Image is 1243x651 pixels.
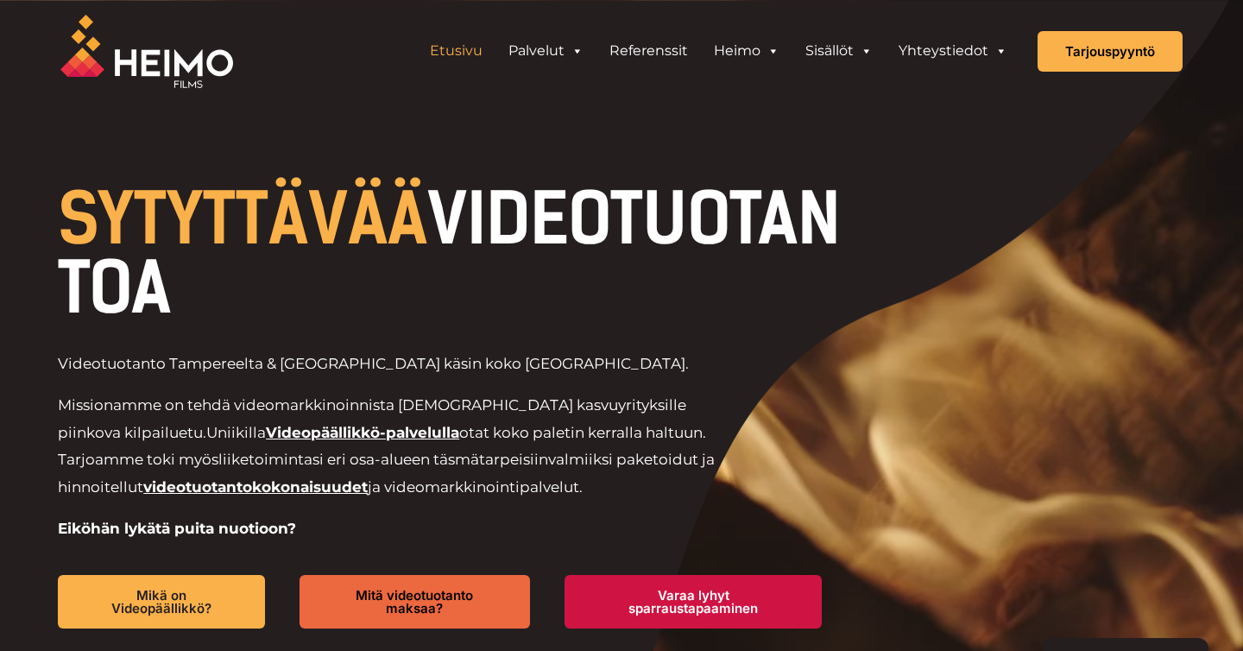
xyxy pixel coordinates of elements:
a: Heimo [701,34,792,68]
span: liiketoimintasi eri osa-alueen täsmätarpeisiin [218,451,548,468]
a: Tarjouspyyntö [1038,31,1183,72]
span: ja videomarkkinointipalvelut. [368,478,583,496]
a: videotuotantokokonaisuudet [143,478,368,496]
span: valmiiksi paketoidut ja hinnoitellut [58,451,715,496]
p: Missionamme on tehdä videomarkkinoinnista [DEMOGRAPHIC_DATA] kasvuyrityksille piinkova kilpailuetu. [58,392,739,501]
a: Yhteystiedot [886,34,1020,68]
span: Varaa lyhyt sparraustapaaminen [592,589,794,615]
aside: Header Widget 1 [408,34,1029,68]
a: Referenssit [596,34,701,68]
a: Videopäällikkö-palvelulla [266,424,459,441]
a: Etusivu [417,34,495,68]
h1: VIDEOTUOTANTOA [58,185,856,323]
span: Mitä videotuotanto maksaa? [327,589,502,615]
span: Mikä on Videopäällikkö? [85,589,237,615]
p: Videotuotanto Tampereelta & [GEOGRAPHIC_DATA] käsin koko [GEOGRAPHIC_DATA]. [58,351,739,378]
a: Mitä videotuotanto maksaa? [300,575,530,629]
span: SYTYTTÄVÄÄ [58,178,427,261]
a: Sisällöt [792,34,886,68]
a: Mikä on Videopäällikkö? [58,575,265,629]
img: Heimo Filmsin logo [60,15,233,88]
strong: Eiköhän lykätä puita nuotioon? [58,520,296,537]
span: Uniikilla [206,424,266,441]
a: Palvelut [495,34,596,68]
a: Varaa lyhyt sparraustapaaminen [565,575,822,629]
